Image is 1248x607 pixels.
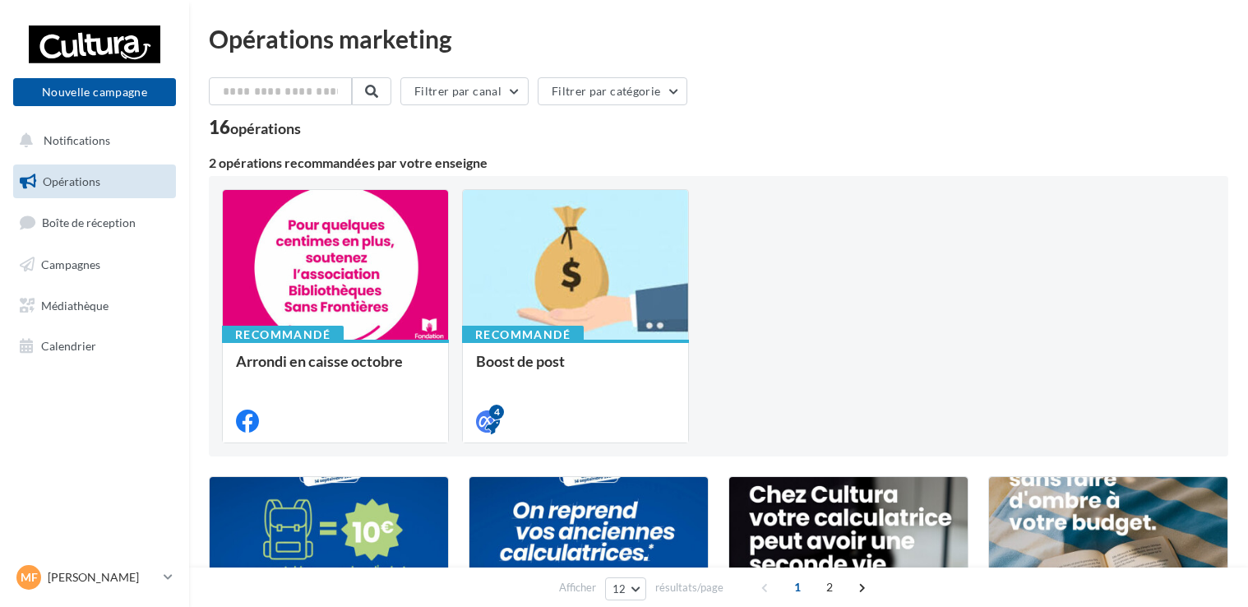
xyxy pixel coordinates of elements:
[10,329,179,364] a: Calendrier
[612,582,626,595] span: 12
[489,405,504,419] div: 4
[41,298,109,312] span: Médiathèque
[538,77,687,105] button: Filtrer par catégorie
[21,569,38,586] span: MF
[209,26,1228,51] div: Opérations marketing
[605,577,647,600] button: 12
[400,77,529,105] button: Filtrer par canal
[10,205,179,240] a: Boîte de réception
[209,118,301,137] div: 16
[476,353,675,386] div: Boost de post
[41,339,96,353] span: Calendrier
[41,257,100,271] span: Campagnes
[13,78,176,106] button: Nouvelle campagne
[236,353,435,386] div: Arrondi en caisse octobre
[10,248,179,282] a: Campagnes
[44,133,110,147] span: Notifications
[48,569,157,586] p: [PERSON_NAME]
[13,562,176,593] a: MF [PERSON_NAME]
[42,215,136,229] span: Boîte de réception
[559,580,596,595] span: Afficher
[784,574,811,600] span: 1
[462,326,584,344] div: Recommandé
[222,326,344,344] div: Recommandé
[10,164,179,199] a: Opérations
[209,156,1228,169] div: 2 opérations recommandées par votre enseigne
[43,174,100,188] span: Opérations
[10,289,179,323] a: Médiathèque
[655,580,723,595] span: résultats/page
[10,123,173,158] button: Notifications
[816,574,843,600] span: 2
[230,121,301,136] div: opérations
